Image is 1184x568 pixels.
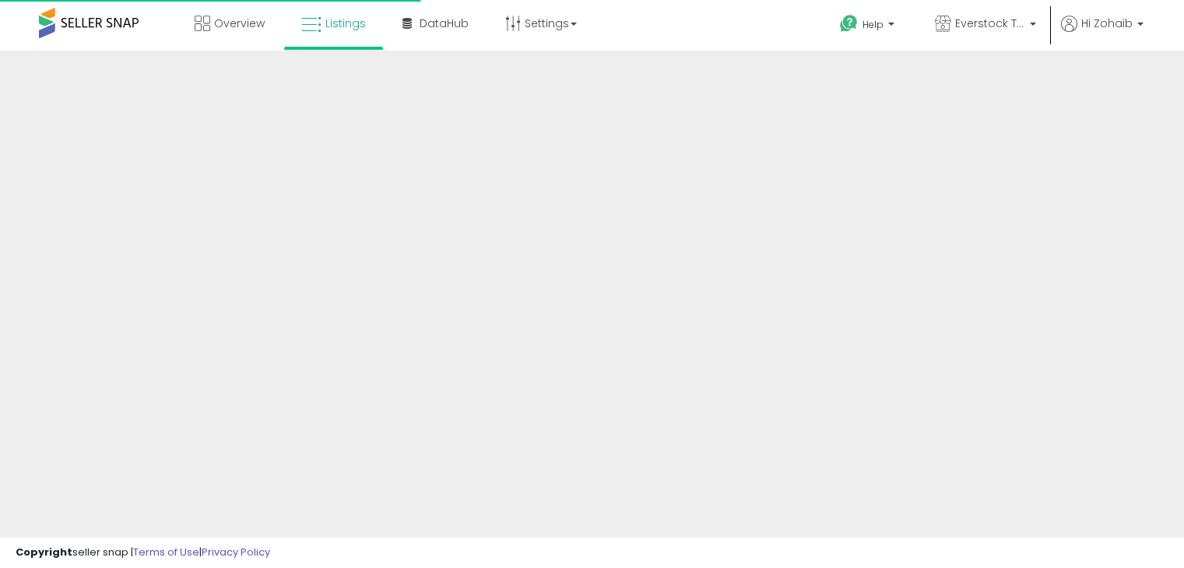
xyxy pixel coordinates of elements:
a: Hi Zohaib [1061,16,1144,51]
i: Get Help [839,14,859,33]
span: Help [863,18,884,31]
strong: Copyright [16,545,72,559]
div: seller snap | | [16,545,270,560]
span: Hi Zohaib [1081,16,1133,31]
span: Everstock Trading [955,16,1025,31]
span: Overview [214,16,265,31]
span: Listings [325,16,366,31]
a: Privacy Policy [202,545,270,559]
span: DataHub [420,16,469,31]
a: Help [827,2,910,51]
a: Terms of Use [133,545,199,559]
